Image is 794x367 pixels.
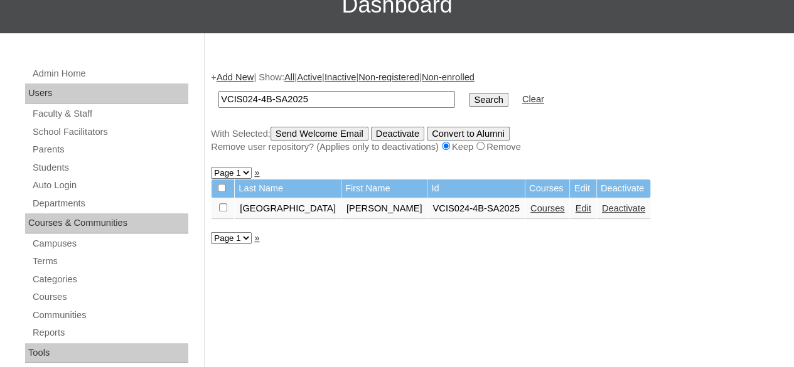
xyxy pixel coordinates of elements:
a: Courses [530,203,565,213]
a: Deactivate [602,203,645,213]
div: Tools [25,343,188,363]
a: Courses [31,289,188,305]
a: Faculty & Staff [31,106,188,122]
a: » [254,233,259,243]
a: Non-enrolled [422,72,475,82]
td: VCIS024-4B-SA2025 [427,198,525,220]
a: Parents [31,142,188,157]
a: All [284,72,294,82]
input: Search [469,93,508,107]
input: Send Welcome Email [271,127,368,141]
a: Students [31,160,188,176]
td: Edit [570,179,596,198]
a: Inactive [325,72,357,82]
a: Auto Login [31,178,188,193]
a: Terms [31,253,188,269]
div: Courses & Communities [25,213,188,233]
a: Communities [31,307,188,323]
a: Active [297,72,322,82]
a: Edit [575,203,591,213]
a: Add New [217,72,254,82]
a: Clear [522,94,544,104]
a: » [254,168,259,178]
a: Departments [31,196,188,211]
input: Deactivate [371,127,424,141]
td: Id [427,179,525,198]
td: Deactivate [597,179,650,198]
td: [GEOGRAPHIC_DATA] [235,198,341,220]
div: Users [25,83,188,104]
input: Search [218,91,455,108]
div: Remove user repository? (Applies only to deactivations) Keep Remove [211,141,781,154]
a: Non-registered [358,72,419,82]
a: Categories [31,272,188,287]
td: First Name [341,179,427,198]
a: Admin Home [31,66,188,82]
td: [PERSON_NAME] [341,198,427,220]
a: School Facilitators [31,124,188,140]
div: With Selected: [211,127,781,154]
input: Convert to Alumni [427,127,510,141]
a: Campuses [31,236,188,252]
td: Last Name [235,179,341,198]
div: + | Show: | | | | [211,71,781,154]
td: Courses [525,179,570,198]
a: Reports [31,325,188,341]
